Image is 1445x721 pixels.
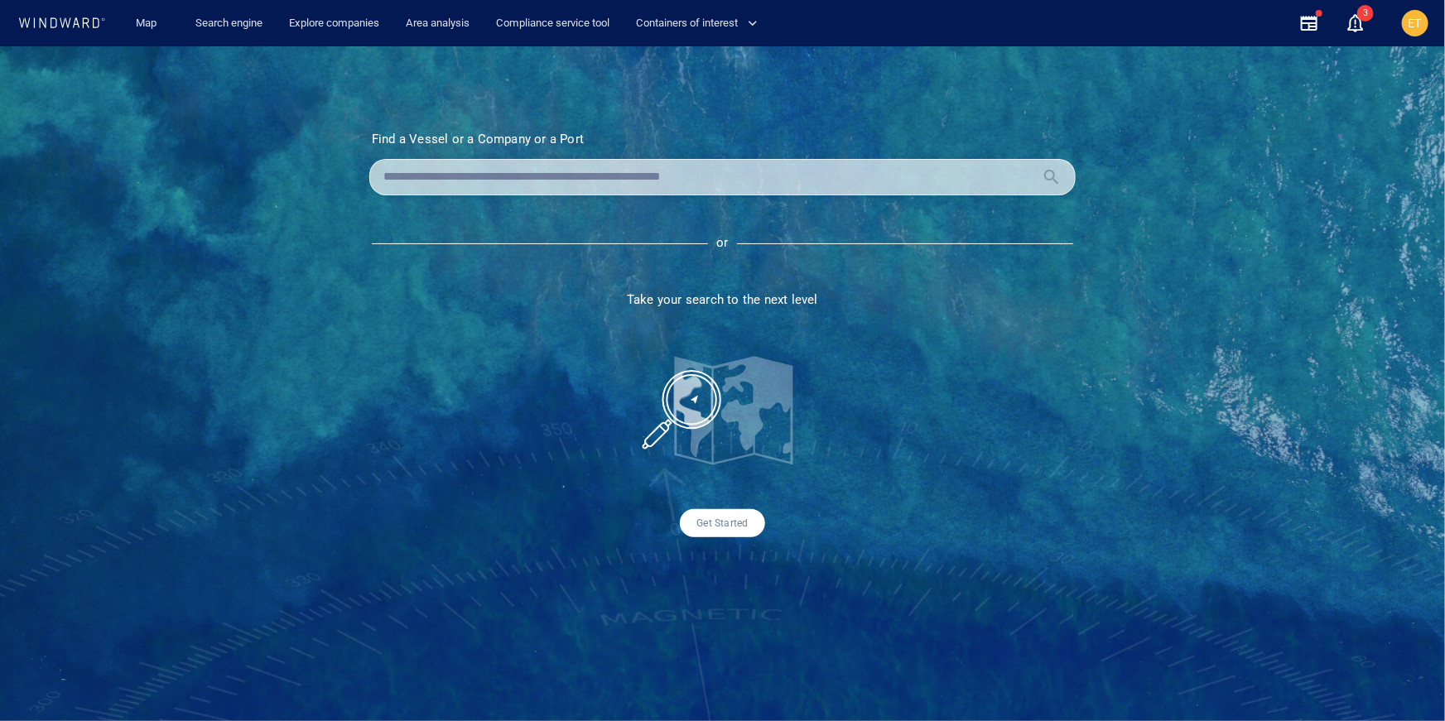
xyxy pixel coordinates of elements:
[123,9,176,38] button: Map
[680,509,764,537] a: Get Started
[189,9,269,38] a: Search engine
[489,9,616,38] a: Compliance service tool
[399,9,476,38] a: Area analysis
[129,9,169,38] a: Map
[1357,5,1374,22] span: 3
[629,9,772,38] button: Containers of interest
[1346,13,1366,33] div: Notification center
[1409,17,1423,30] span: ET
[369,292,1076,307] h4: Take your search to the next level
[1375,646,1433,709] iframe: Chat
[372,132,1073,147] h3: Find a Vessel or a Company or a Port
[282,9,386,38] a: Explore companies
[1399,7,1432,40] button: ET
[636,14,758,33] span: Containers of interest
[1342,10,1369,36] a: 3
[716,237,728,251] span: or
[1346,13,1366,33] button: 3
